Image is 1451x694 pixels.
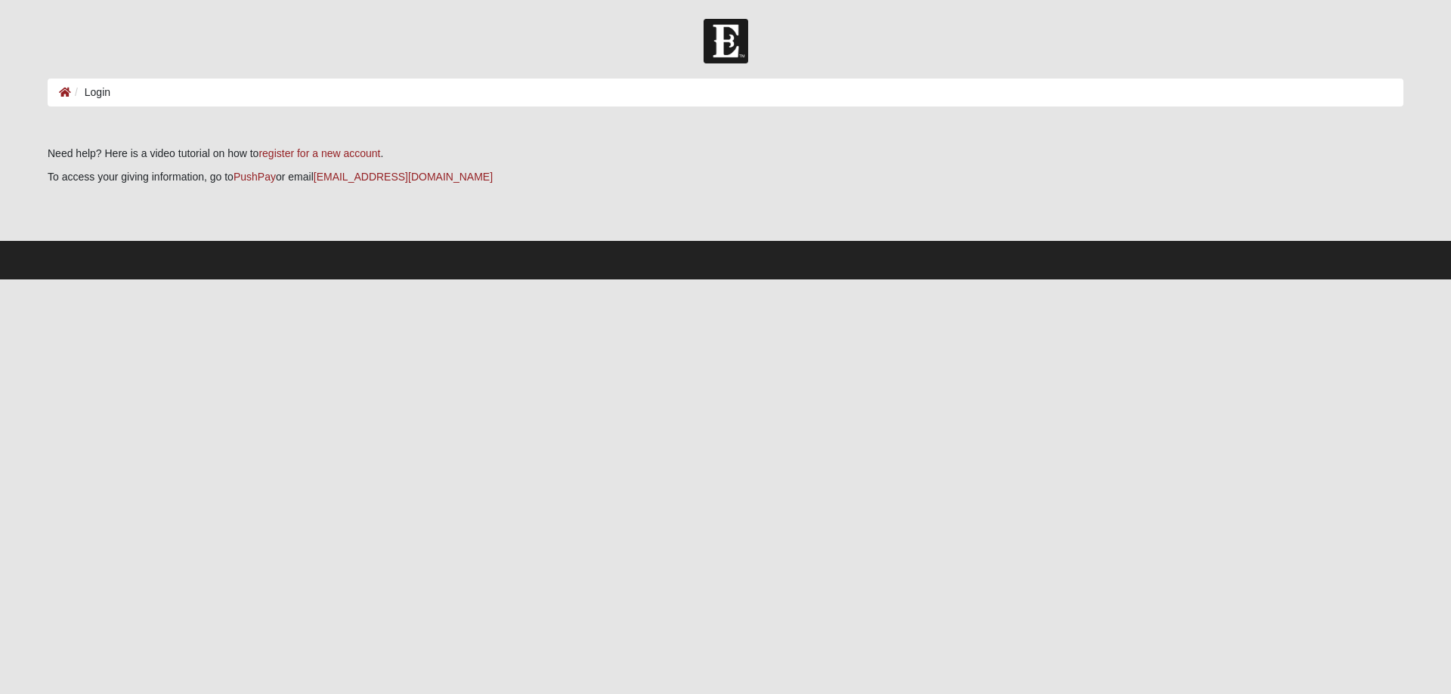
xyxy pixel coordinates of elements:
[48,169,1403,185] p: To access your giving information, go to or email
[704,19,748,63] img: Church of Eleven22 Logo
[314,171,493,183] a: [EMAIL_ADDRESS][DOMAIN_NAME]
[71,85,110,100] li: Login
[48,146,1403,162] p: Need help? Here is a video tutorial on how to .
[258,147,380,159] a: register for a new account
[234,171,276,183] a: PushPay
